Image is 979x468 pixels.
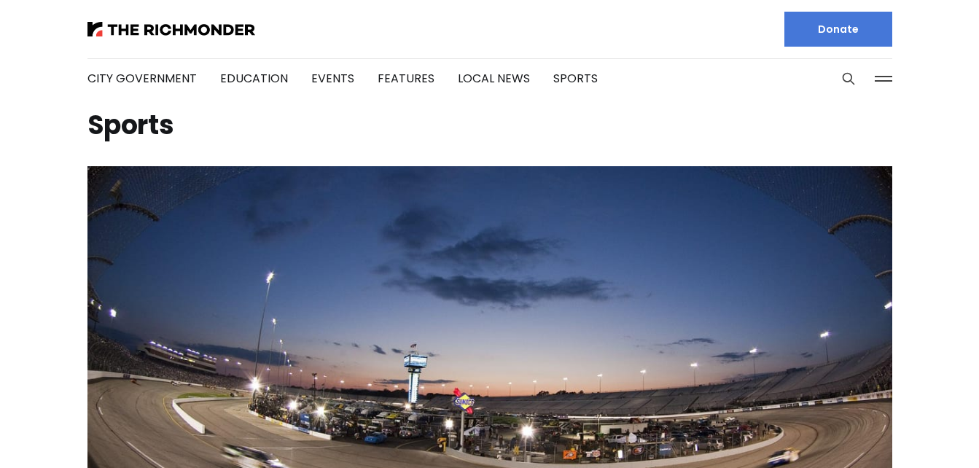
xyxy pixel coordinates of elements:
[458,70,530,87] a: Local News
[87,22,255,36] img: The Richmonder
[220,70,288,87] a: Education
[378,70,434,87] a: Features
[87,114,892,137] h1: Sports
[784,12,892,47] a: Donate
[87,70,197,87] a: City Government
[838,68,859,90] button: Search this site
[553,70,598,87] a: Sports
[311,70,354,87] a: Events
